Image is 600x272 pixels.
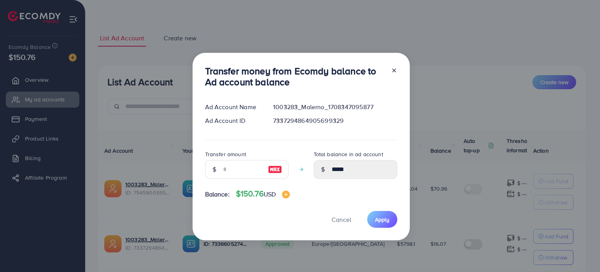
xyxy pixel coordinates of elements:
img: image [282,191,290,198]
h3: Transfer money from Ecomdy balance to Ad account balance [205,65,385,88]
span: Balance: [205,190,230,199]
div: 7337294864905699329 [267,116,403,125]
span: Cancel [332,215,351,224]
img: image [268,165,282,174]
span: Apply [375,216,389,223]
h4: $150.76 [236,189,290,199]
div: 1003283_Malerno_1708347095877 [267,103,403,112]
div: Ad Account Name [199,103,267,112]
button: Cancel [322,211,361,228]
div: Ad Account ID [199,116,267,125]
button: Apply [367,211,397,228]
span: USD [264,190,276,198]
label: Transfer amount [205,150,246,158]
label: Total balance in ad account [314,150,383,158]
